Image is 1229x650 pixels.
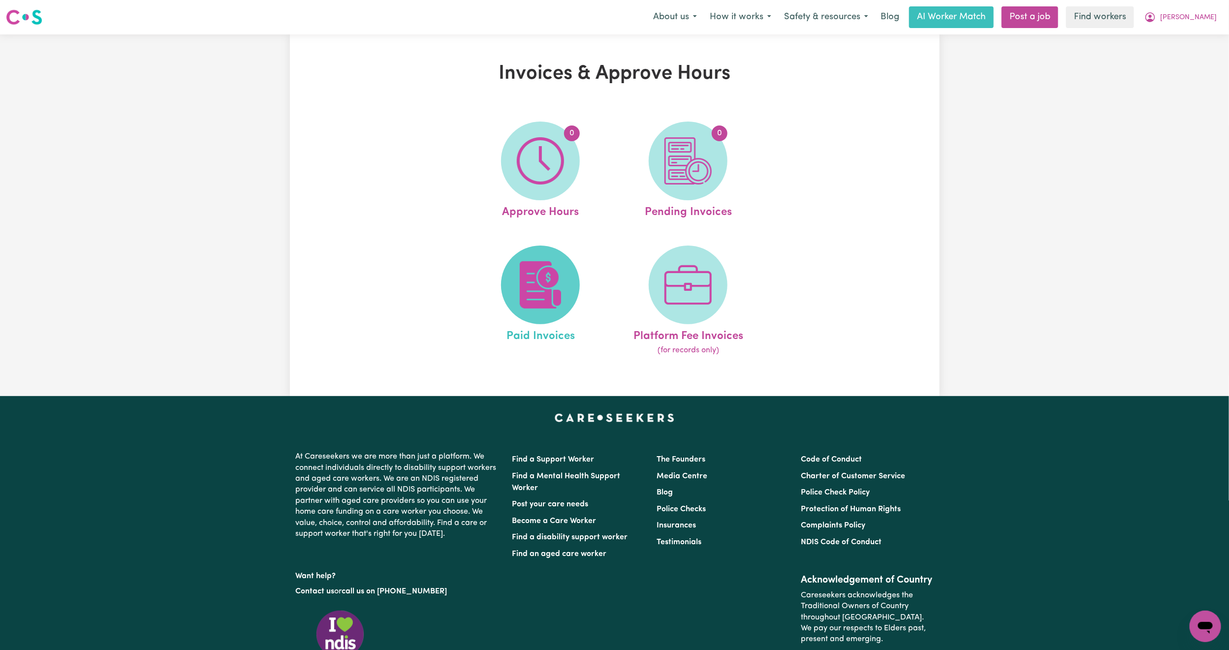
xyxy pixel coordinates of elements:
[617,122,759,221] a: Pending Invoices
[801,538,882,546] a: NDIS Code of Conduct
[564,125,580,141] span: 0
[296,567,501,582] p: Want help?
[657,505,706,513] a: Police Checks
[801,586,933,649] p: Careseekers acknowledges the Traditional Owners of Country throughout [GEOGRAPHIC_DATA]. We pay o...
[657,489,673,496] a: Blog
[712,125,727,141] span: 0
[512,472,621,492] a: Find a Mental Health Support Worker
[512,500,589,508] a: Post your care needs
[512,550,607,558] a: Find an aged care worker
[801,522,865,529] a: Complaints Policy
[296,582,501,601] p: or
[703,7,778,28] button: How it works
[1190,611,1221,642] iframe: Button to launch messaging window, conversation in progress
[801,489,870,496] a: Police Check Policy
[470,122,611,221] a: Approve Hours
[512,456,595,464] a: Find a Support Worker
[342,588,447,595] a: call us on [PHONE_NUMBER]
[778,7,875,28] button: Safety & resources
[875,6,905,28] a: Blog
[502,200,579,221] span: Approve Hours
[296,588,335,595] a: Contact us
[801,456,862,464] a: Code of Conduct
[1002,6,1058,28] a: Post a job
[657,538,701,546] a: Testimonials
[1138,7,1223,28] button: My Account
[657,472,707,480] a: Media Centre
[647,7,703,28] button: About us
[6,6,42,29] a: Careseekers logo
[657,522,696,529] a: Insurances
[801,574,933,586] h2: Acknowledgement of Country
[801,472,905,480] a: Charter of Customer Service
[512,517,597,525] a: Become a Care Worker
[404,62,825,86] h1: Invoices & Approve Hours
[909,6,994,28] a: AI Worker Match
[1160,12,1217,23] span: [PERSON_NAME]
[645,200,732,221] span: Pending Invoices
[296,447,501,543] p: At Careseekers we are more than just a platform. We connect individuals directly to disability su...
[470,246,611,357] a: Paid Invoices
[1066,6,1134,28] a: Find workers
[658,344,719,356] span: (for records only)
[6,8,42,26] img: Careseekers logo
[512,533,628,541] a: Find a disability support worker
[657,456,705,464] a: The Founders
[506,324,575,345] span: Paid Invoices
[633,324,743,345] span: Platform Fee Invoices
[617,246,759,357] a: Platform Fee Invoices(for records only)
[555,414,674,422] a: Careseekers home page
[801,505,901,513] a: Protection of Human Rights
